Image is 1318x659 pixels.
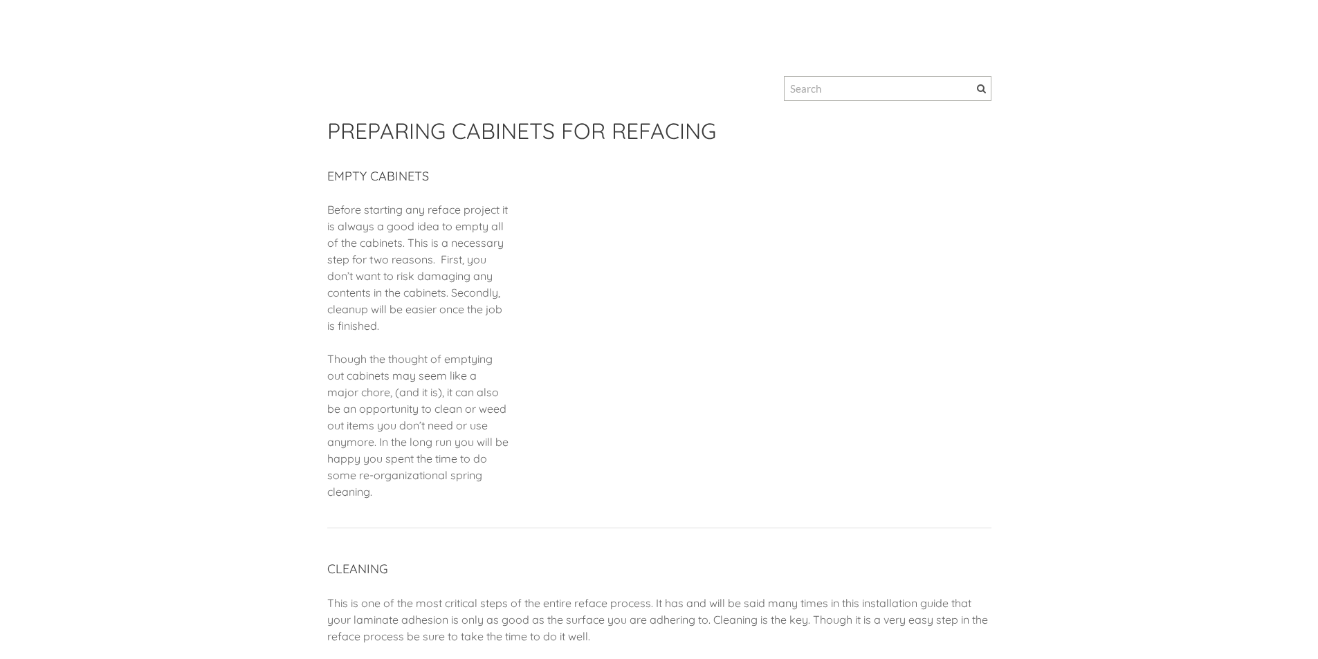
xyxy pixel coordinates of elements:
span: Search [977,84,986,93]
div: Before starting any reface project it is always a good idea to empty all of the cabinets. This is... [327,201,509,514]
input: Search [784,76,991,101]
font: CLEANING [327,561,388,577]
font: PREPARING CABINETS FOR REFACING [327,117,716,145]
font: EMPTY CABINETS [327,168,429,184]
